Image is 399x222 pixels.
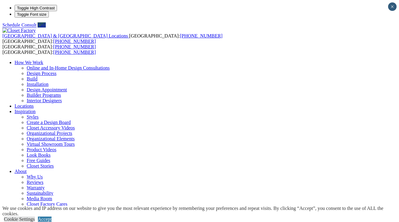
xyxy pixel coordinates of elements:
a: Accept [38,217,52,222]
a: [PHONE_NUMBER] [53,50,96,55]
a: Build [27,76,38,81]
a: About [15,169,27,174]
a: Look Books [27,152,51,158]
a: Create a Design Board [27,120,71,125]
a: Online and In-Home Design Consultations [27,65,110,70]
a: Closet Stories [27,163,54,168]
span: [GEOGRAPHIC_DATA]: [GEOGRAPHIC_DATA]: [2,33,223,44]
a: Interior Designers [27,98,62,103]
span: [GEOGRAPHIC_DATA] & [GEOGRAPHIC_DATA] Locations [2,33,128,38]
a: Styles [27,114,39,119]
a: Builder Programs [27,93,61,98]
a: Warranty [27,185,45,190]
a: Organizational Elements [27,136,75,141]
a: Closet Accessory Videos [27,125,75,130]
button: Toggle Font size [15,11,49,18]
a: [GEOGRAPHIC_DATA] & [GEOGRAPHIC_DATA] Locations [2,33,129,38]
a: Organizational Projects [27,131,72,136]
button: Toggle High Contrast [15,5,57,11]
a: Reviews [27,180,43,185]
a: Call [38,22,46,28]
a: Design Process [27,71,56,76]
a: Why Us [27,174,43,179]
a: Locations [15,103,34,109]
a: Schedule Consult [2,22,36,28]
a: Free Guides [27,158,50,163]
a: Product Videos [27,147,56,152]
a: Sustainability [27,191,53,196]
a: Installation [27,82,49,87]
span: [GEOGRAPHIC_DATA]: [GEOGRAPHIC_DATA]: [2,44,96,55]
span: Toggle High Contrast [17,6,55,10]
a: Cookie Settings [4,217,35,222]
img: Closet Factory [2,28,36,33]
a: Inspiration [15,109,35,114]
div: We use cookies and IP address on our website to give you the most relevant experience by remember... [2,206,399,217]
a: [PHONE_NUMBER] [53,39,96,44]
a: Media Room [27,196,52,201]
a: Virtual Showroom Tours [27,142,75,147]
a: Closet Factory Cares [27,201,67,207]
a: How We Work [15,60,43,65]
button: Close [388,2,397,11]
span: Toggle Font size [17,12,46,17]
a: Design Appointment [27,87,67,92]
a: [PHONE_NUMBER] [53,44,96,49]
a: [PHONE_NUMBER] [180,33,222,38]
